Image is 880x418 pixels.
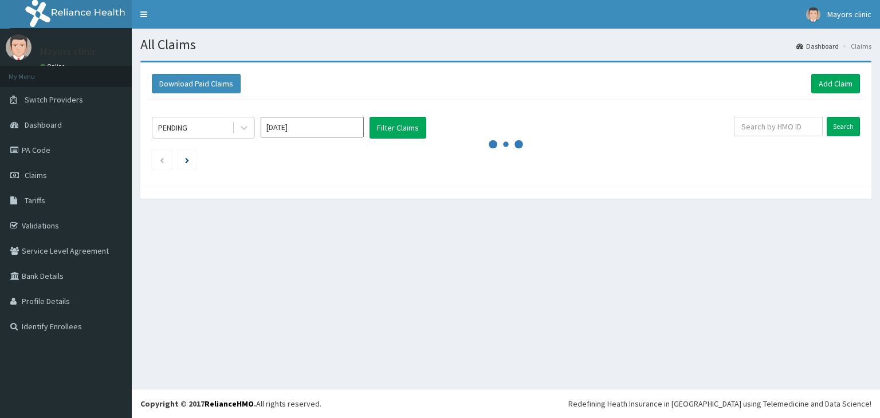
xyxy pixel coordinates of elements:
[40,62,68,70] a: Online
[159,155,164,165] a: Previous page
[261,117,364,137] input: Select Month and Year
[132,389,880,418] footer: All rights reserved.
[185,155,189,165] a: Next page
[140,37,871,52] h1: All Claims
[827,9,871,19] span: Mayors clinic
[6,34,32,60] img: User Image
[734,117,823,136] input: Search by HMO ID
[140,399,256,409] strong: Copyright © 2017 .
[568,398,871,409] div: Redefining Heath Insurance in [GEOGRAPHIC_DATA] using Telemedicine and Data Science!
[489,127,523,161] svg: audio-loading
[40,46,97,57] p: Mayors clinic
[25,195,45,206] span: Tariffs
[158,122,187,133] div: PENDING
[205,399,254,409] a: RelianceHMO
[796,41,839,51] a: Dashboard
[152,74,241,93] button: Download Paid Claims
[25,120,62,130] span: Dashboard
[811,74,860,93] a: Add Claim
[25,170,47,180] span: Claims
[840,41,871,51] li: Claims
[827,117,860,136] input: Search
[370,117,426,139] button: Filter Claims
[25,94,83,105] span: Switch Providers
[806,7,820,22] img: User Image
